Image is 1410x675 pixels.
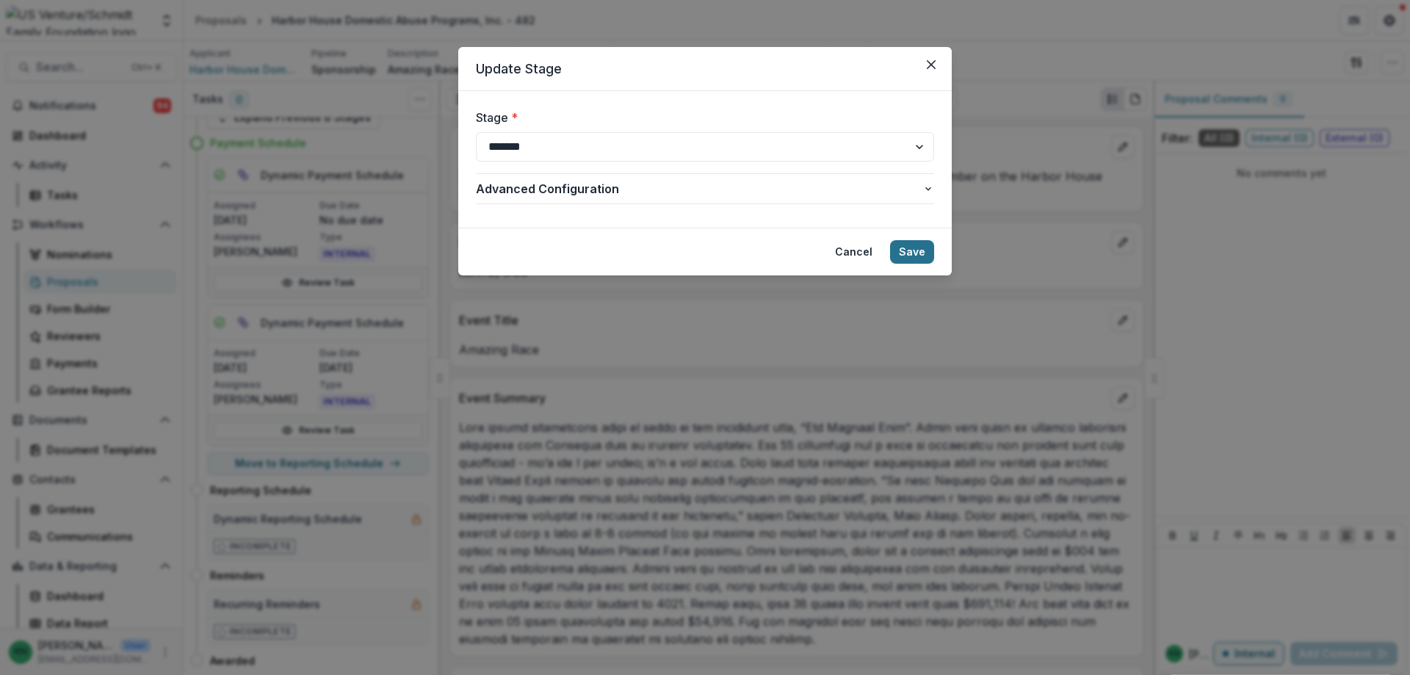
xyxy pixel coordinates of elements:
[458,47,952,91] header: Update Stage
[890,240,934,264] button: Save
[919,53,943,76] button: Close
[476,109,925,126] label: Stage
[476,180,922,198] span: Advanced Configuration
[476,174,934,203] button: Advanced Configuration
[826,240,881,264] button: Cancel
